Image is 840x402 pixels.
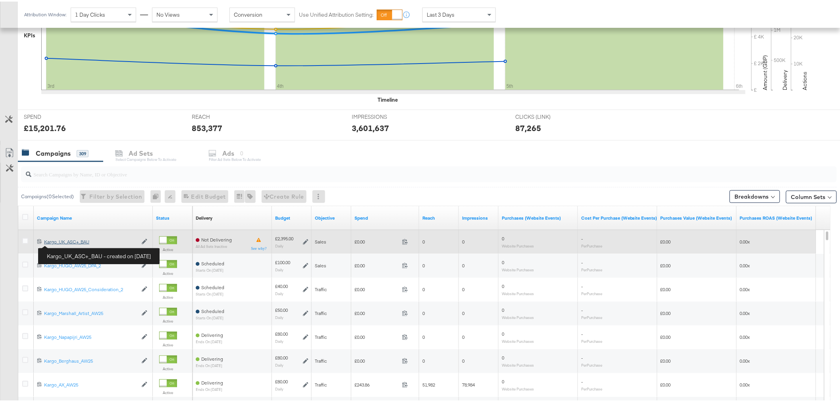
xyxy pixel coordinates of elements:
[354,237,399,243] span: £0.00
[661,332,671,338] span: £0.00
[275,329,288,336] div: £80.00
[515,112,575,119] span: CLICKS (LINK)
[315,213,348,220] a: Your campaign's objective.
[740,356,750,362] span: 0.00x
[354,356,399,362] span: £0.00
[740,380,750,386] span: 0.00x
[315,237,326,243] span: Sales
[196,213,212,220] div: Delivery
[730,189,780,201] button: Breakdowns
[315,380,327,386] span: Traffic
[502,385,534,390] sub: Website Purchases
[581,313,602,318] sub: Per Purchase
[422,309,425,315] span: 0
[44,380,137,387] div: Kargo_AX_AW25
[502,361,534,366] sub: Website Purchases
[36,147,71,157] div: Campaigns
[801,70,809,89] text: Actions
[581,329,583,335] span: -
[201,235,232,241] span: Not Delivering
[201,307,224,313] span: Scheduled
[156,10,180,17] span: No Views
[661,261,671,267] span: £0.00
[661,237,671,243] span: £0.00
[422,237,425,243] span: 0
[462,237,464,243] span: 0
[740,261,750,267] span: 0.00x
[786,189,837,202] button: Column Sets
[354,309,399,315] span: £0.00
[196,243,232,247] sub: All Ad Sets Inactive
[21,191,74,199] div: Campaigns ( 0 Selected)
[462,261,464,267] span: 0
[581,305,583,311] span: -
[422,261,425,267] span: 0
[234,10,262,17] span: Conversion
[581,290,602,294] sub: Per Purchase
[192,112,251,119] span: REACH
[581,353,583,359] span: -
[354,332,399,338] span: £0.00
[196,267,224,271] sub: starts on [DATE]
[502,234,504,240] span: 0
[427,10,455,17] span: Last 3 Days
[275,313,283,318] sub: Daily
[502,337,534,342] sub: Website Purchases
[740,285,750,291] span: 0.00x
[762,54,769,89] text: Amount (GBP)
[201,283,224,289] span: Scheduled
[422,332,425,338] span: 0
[661,309,671,315] span: £0.00
[661,213,734,220] a: The total value of the purchase actions tracked by your Custom Audience pixel on your website aft...
[315,309,327,315] span: Traffic
[44,332,137,339] a: Kargo_Napapijri_AW25
[354,380,399,386] span: £243.86
[275,258,290,264] div: £100.00
[315,285,327,291] span: Traffic
[37,213,150,220] a: Your campaign name.
[275,266,283,271] sub: Daily
[352,112,412,119] span: IMPRESSIONS
[581,258,583,264] span: -
[44,309,137,315] a: Kargo_Marshall_Artist_AW25
[502,282,504,288] span: 0
[275,242,283,247] sub: Daily
[75,10,105,17] span: 1 Day Clicks
[275,377,288,383] div: £80.00
[44,356,137,363] div: Kargo_Berghaus_AW25
[422,356,425,362] span: 0
[275,305,288,312] div: £50.00
[275,353,288,359] div: £80.00
[502,377,504,383] span: 0
[462,332,464,338] span: 0
[352,121,389,132] div: 3,601,637
[315,356,327,362] span: Traffic
[462,380,475,386] span: 78,984
[462,213,495,220] a: The number of times your ad was served. On mobile apps an ad is counted as served the first time ...
[782,68,789,89] text: Delivery
[44,237,137,244] div: Kargo_UK_ASC+_BAU
[502,353,504,359] span: 0
[44,237,137,244] a: Kargo_UK_ASC+_BAU
[661,380,671,386] span: £0.00
[31,162,761,177] input: Search Campaigns by Name, ID or Objective
[502,290,534,294] sub: Website Purchases
[422,213,456,220] a: The number of people your ad was served to.
[192,121,222,132] div: 853,377
[24,121,66,132] div: £15,201.76
[150,189,165,201] div: 0
[196,362,223,366] sub: ends on [DATE]
[275,337,283,342] sub: Daily
[159,388,177,394] label: Active
[201,259,224,265] span: Scheduled
[159,365,177,370] label: Active
[502,313,534,318] sub: Website Purchases
[196,314,224,319] sub: starts on [DATE]
[196,338,223,342] sub: ends on [DATE]
[159,245,177,251] label: Active
[581,213,657,220] a: The average cost for each purchase tracked by your Custom Audience pixel on your website after pe...
[581,242,602,247] sub: Per Purchase
[44,285,137,291] div: Kargo_HUGO_AW25_Consideration_2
